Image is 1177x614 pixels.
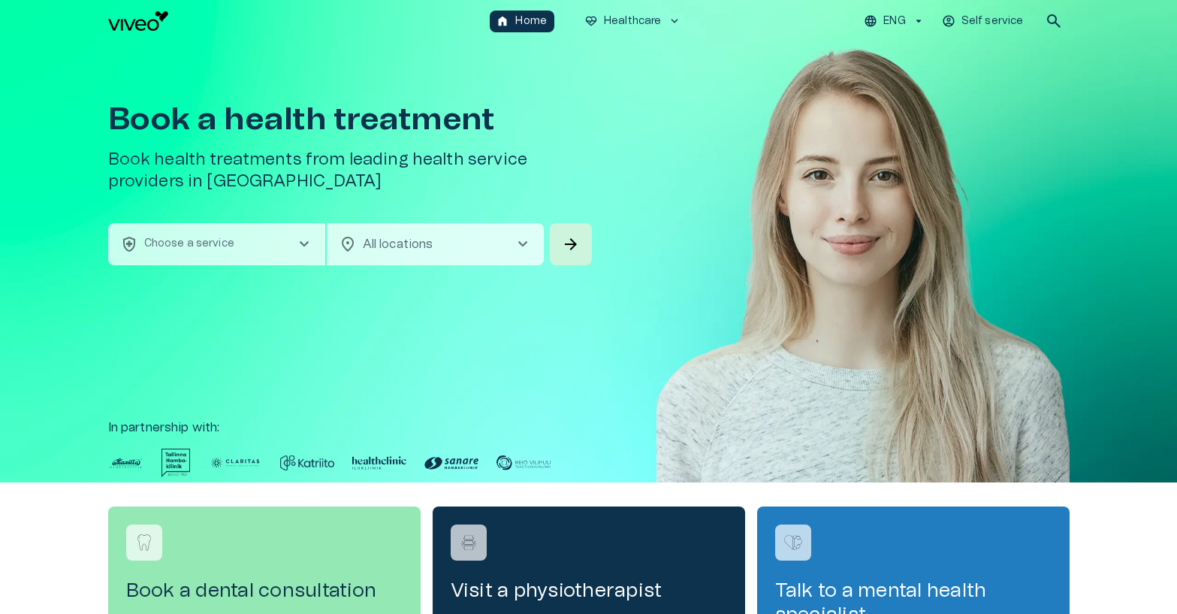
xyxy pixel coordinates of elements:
[108,419,1070,437] p: In partnership with :
[451,579,727,603] h4: Visit a physiotherapist
[108,11,484,31] a: Navigate to homepage
[108,149,595,193] h5: Book health treatments from leading health service providers in [GEOGRAPHIC_DATA]
[108,11,168,31] img: Viveo logo
[295,235,313,253] span: chevron_right
[550,223,592,265] button: Search
[496,449,551,477] img: Partner logo
[584,14,598,28] span: ecg_heart
[363,235,490,253] p: All locations
[1045,12,1063,30] span: search
[490,11,554,32] button: homeHome
[562,235,580,253] span: arrow_forward
[108,449,144,477] img: Partner logo
[514,235,532,253] span: chevron_right
[578,11,687,32] button: ecg_heartHealthcarekeyboard_arrow_down
[883,14,905,29] p: ENG
[515,14,547,29] p: Home
[133,531,155,554] img: Book a dental consultation logo
[144,236,234,252] p: Choose a service
[961,14,1024,29] p: Self service
[604,14,662,29] p: Healthcare
[208,449,262,477] img: Partner logo
[656,42,1070,528] img: Woman smiling
[280,449,334,477] img: Partner logo
[108,223,325,265] button: health_and_safetyChoose a servicechevron_right
[668,14,681,28] span: keyboard_arrow_down
[782,531,804,554] img: Talk to a mental health specialist logo
[1039,6,1069,36] button: open search modal
[496,14,509,28] span: home
[339,235,357,253] span: location_on
[126,579,403,603] h4: Book a dental consultation
[161,449,190,477] img: Partner logo
[424,449,478,477] img: Partner logo
[120,235,138,253] span: health_and_safety
[352,449,406,477] img: Partner logo
[940,11,1028,32] button: Self service
[108,102,595,137] h1: Book a health treatment
[457,531,480,554] img: Visit a physiotherapist logo
[862,11,927,32] button: ENG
